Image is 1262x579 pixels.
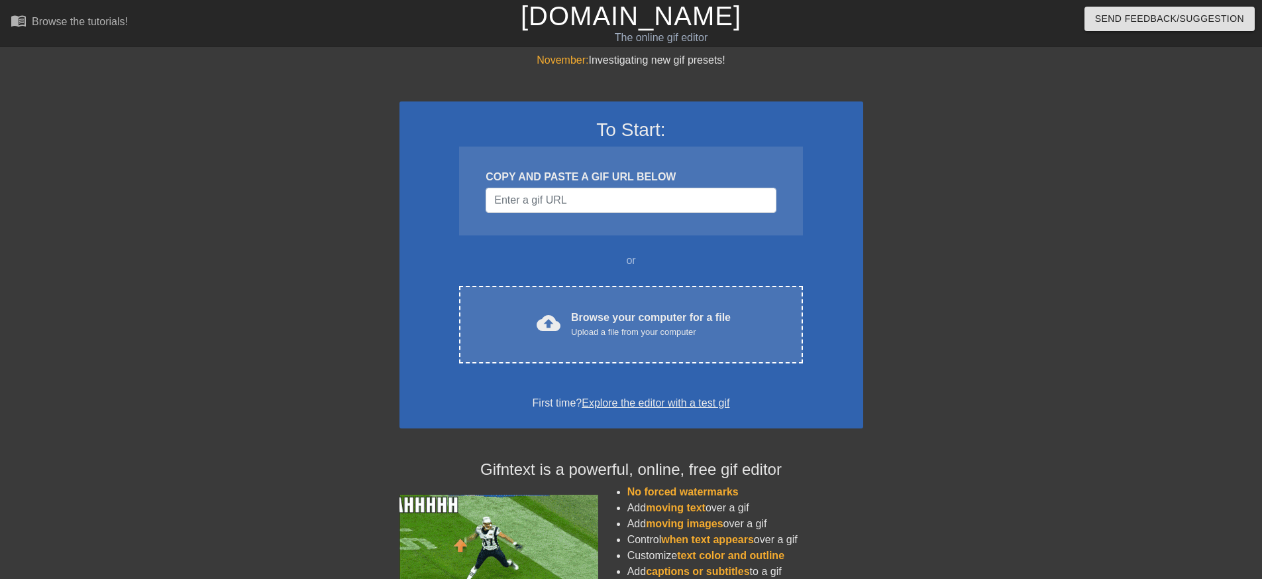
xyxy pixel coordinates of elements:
div: Browse your computer for a file [571,310,731,339]
span: text color and outline [677,550,784,561]
span: menu_book [11,13,26,29]
span: moving text [646,502,706,513]
input: Username [486,188,776,213]
span: captions or subtitles [646,566,749,577]
a: Browse the tutorials! [11,13,128,33]
div: The online gif editor [427,30,895,46]
div: Browse the tutorials! [32,16,128,27]
button: Send Feedback/Suggestion [1084,7,1255,31]
span: when text appears [661,534,754,545]
span: moving images [646,518,723,529]
span: cloud_upload [537,311,560,335]
div: Investigating new gif presets! [399,52,863,68]
div: First time? [417,395,846,411]
div: or [434,253,829,269]
span: November: [537,54,588,66]
a: Explore the editor with a test gif [582,397,729,409]
div: Upload a file from your computer [571,326,731,339]
span: Send Feedback/Suggestion [1095,11,1244,27]
li: Add over a gif [627,500,863,516]
li: Add over a gif [627,516,863,532]
div: COPY AND PASTE A GIF URL BELOW [486,169,776,185]
a: [DOMAIN_NAME] [521,1,741,31]
li: Customize [627,548,863,564]
h4: Gifntext is a powerful, online, free gif editor [399,460,863,480]
li: Control over a gif [627,532,863,548]
h3: To Start: [417,119,846,141]
span: No forced watermarks [627,486,739,497]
